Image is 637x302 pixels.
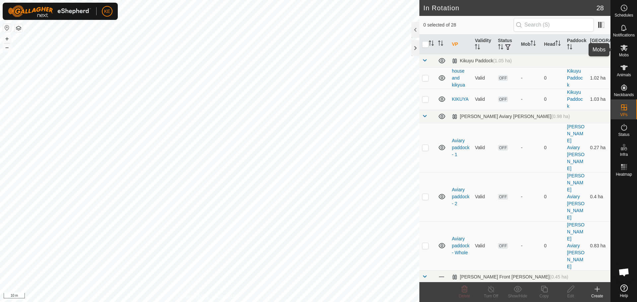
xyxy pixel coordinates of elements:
[567,124,585,171] a: [PERSON_NAME] Aviary [PERSON_NAME]
[498,45,503,50] p-sorticon: Activate to sort
[3,43,11,51] button: –
[452,236,469,255] a: Aviary paddock - Whole
[472,123,495,172] td: Valid
[104,8,110,15] span: KE
[620,152,628,156] span: Infra
[472,89,495,110] td: Valid
[472,67,495,89] td: Valid
[567,45,572,50] p-sorticon: Activate to sort
[3,24,11,32] button: Reset Map
[584,293,610,299] div: Create
[521,242,538,249] div: -
[541,172,564,221] td: 0
[478,293,504,299] div: Turn Off
[620,113,627,117] span: VPs
[567,90,583,109] a: Kikuyu Paddock
[597,3,604,13] span: 28
[452,138,469,157] a: Aviary paddock - 1
[514,18,594,32] input: Search (S)
[541,34,564,54] th: Head
[550,274,568,279] span: (0.45 ha)
[449,34,472,54] th: VP
[588,89,610,110] td: 1.03 ha
[541,67,564,89] td: 0
[498,75,508,81] span: OFF
[423,4,597,12] h2: In Rotation
[601,45,606,50] p-sorticon: Activate to sort
[541,221,564,270] td: 0
[567,68,583,88] a: Kikuyu Paddock
[588,221,610,270] td: 0.83 ha
[588,123,610,172] td: 0.27 ha
[611,282,637,300] a: Help
[518,34,541,54] th: Mob
[504,293,531,299] div: Show/Hide
[541,123,564,172] td: 0
[452,68,465,88] a: house and kikyua
[620,294,628,298] span: Help
[423,22,514,29] span: 0 selected of 28
[452,187,469,206] a: Aviary paddock - 2
[588,67,610,89] td: 1.02 ha
[555,41,561,47] p-sorticon: Activate to sort
[452,58,512,64] div: Kikuyu Paddock
[567,173,585,220] a: [PERSON_NAME] Aviary [PERSON_NAME]
[588,172,610,221] td: 0.4 ha
[614,93,634,97] span: Neckbands
[521,193,538,200] div: -
[564,34,587,54] th: Paddock
[521,96,538,103] div: -
[541,89,564,110] td: 0
[472,221,495,270] td: Valid
[429,41,434,47] p-sorticon: Activate to sort
[8,5,91,17] img: Gallagher Logo
[498,194,508,200] span: OFF
[452,96,468,102] a: KIKUYA
[498,96,508,102] span: OFF
[531,293,557,299] div: Copy
[618,133,629,137] span: Status
[557,293,584,299] div: Edit
[475,45,480,50] p-sorticon: Activate to sort
[472,34,495,54] th: Validity
[459,294,470,298] span: Delete
[614,13,633,17] span: Schedules
[531,41,536,47] p-sorticon: Activate to sort
[613,33,635,37] span: Notifications
[551,114,570,119] span: (0.98 ha)
[498,243,508,249] span: OFF
[495,34,518,54] th: Status
[452,274,568,280] div: [PERSON_NAME] Front [PERSON_NAME]
[521,144,538,151] div: -
[614,262,634,282] a: Open chat
[15,24,23,32] button: Map Layers
[588,34,610,54] th: [GEOGRAPHIC_DATA] Area
[616,172,632,176] span: Heatmap
[183,293,208,299] a: Privacy Policy
[3,35,11,43] button: +
[452,114,570,119] div: [PERSON_NAME] Aviary [PERSON_NAME]
[521,75,538,82] div: -
[567,222,585,269] a: [PERSON_NAME] Aviary [PERSON_NAME]
[493,58,512,63] span: (1.05 ha)
[472,172,495,221] td: Valid
[498,145,508,151] span: OFF
[619,53,629,57] span: Mobs
[617,73,631,77] span: Animals
[438,41,443,47] p-sorticon: Activate to sort
[216,293,236,299] a: Contact Us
